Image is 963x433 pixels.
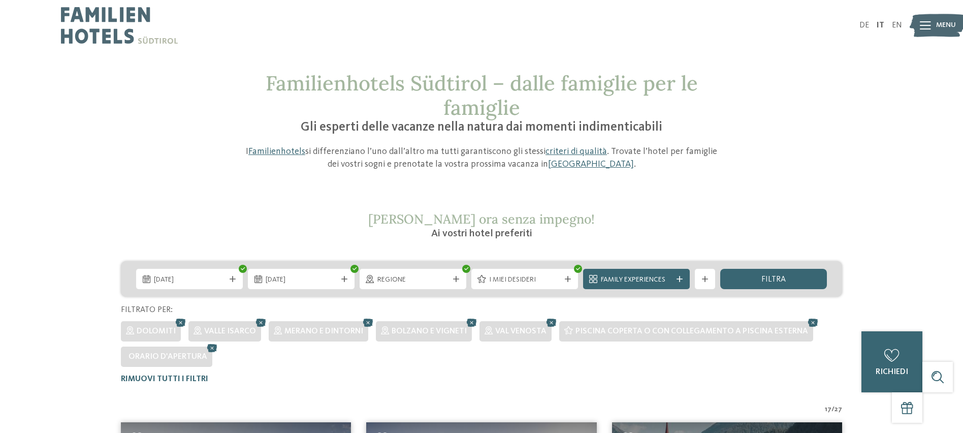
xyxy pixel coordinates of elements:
span: Orario d'apertura [129,353,207,361]
span: / [831,405,834,415]
span: 27 [834,405,842,415]
a: DE [859,21,869,29]
span: Bolzano e vigneti [392,327,467,335]
span: Rimuovi tutti i filtri [121,375,208,383]
a: EN [892,21,902,29]
span: Piscina coperta o con collegamento a piscina esterna [575,327,808,335]
span: [DATE] [266,275,337,285]
span: Familienhotels Südtirol – dalle famiglie per le famiglie [266,70,698,120]
span: Dolomiti [137,327,176,335]
span: [PERSON_NAME] ora senza impegno! [368,211,595,227]
span: Ai vostri hotel preferiti [431,229,532,239]
p: I si differenziano l’uno dall’altro ma tutti garantiscono gli stessi . Trovate l’hotel per famigl... [240,145,723,171]
span: Filtrato per: [121,306,173,314]
span: Valle Isarco [204,327,256,335]
span: Gli esperti delle vacanze nella natura dai momenti indimenticabili [301,121,662,134]
span: I miei desideri [489,275,560,285]
span: Menu [936,20,956,30]
a: richiedi [861,331,922,392]
span: richiedi [876,368,908,376]
span: filtra [761,275,786,284]
span: 17 [825,405,831,415]
a: [GEOGRAPHIC_DATA] [548,160,634,169]
span: Family Experiences [601,275,672,285]
span: Regione [377,275,448,285]
a: Familienhotels [248,147,305,156]
a: criteri di qualità [545,147,607,156]
a: IT [877,21,884,29]
span: [DATE] [154,275,225,285]
span: Merano e dintorni [284,327,363,335]
span: Val Venosta [495,327,547,335]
